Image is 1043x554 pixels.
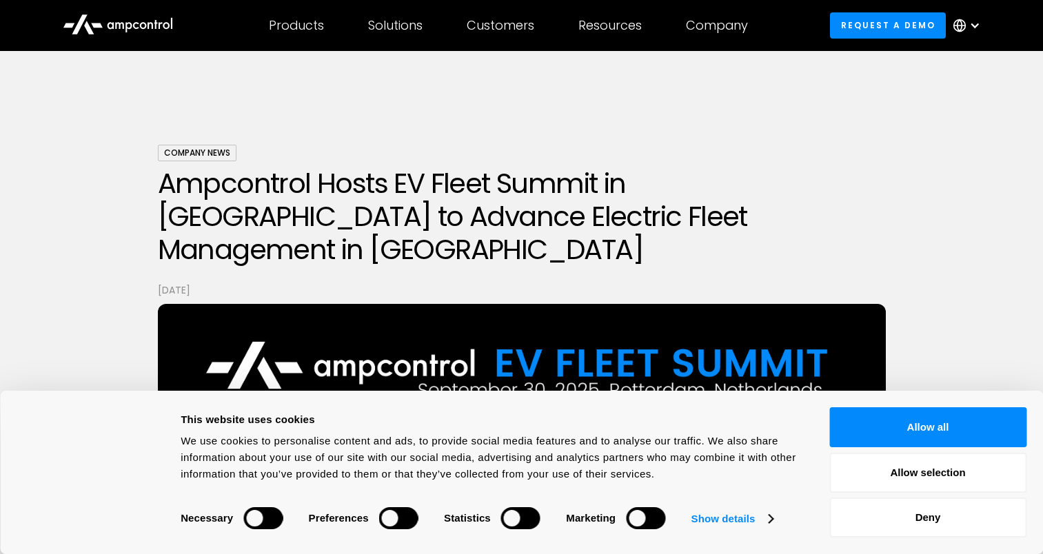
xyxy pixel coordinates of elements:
div: Solutions [368,18,423,33]
div: Products [269,18,324,33]
strong: Necessary [181,512,233,524]
div: Company [686,18,748,33]
button: Allow selection [829,453,1026,493]
a: Show details [691,509,773,529]
button: Deny [829,497,1026,537]
div: We use cookies to personalise content and ads, to provide social media features and to analyse ou... [181,433,798,482]
div: This website uses cookies [181,411,798,428]
strong: Preferences [309,512,369,524]
div: Resources [578,18,642,33]
a: Request a demo [830,12,946,38]
div: Customers [467,18,534,33]
h1: Ampcontrol Hosts EV Fleet Summit in [GEOGRAPHIC_DATA] to Advance Electric Fleet Management in [GE... [158,167,886,266]
p: [DATE] [158,283,886,298]
button: Allow all [829,407,1026,447]
strong: Marketing [566,512,616,524]
div: Company News [158,145,236,161]
strong: Statistics [444,512,491,524]
legend: Consent Selection [180,501,181,502]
